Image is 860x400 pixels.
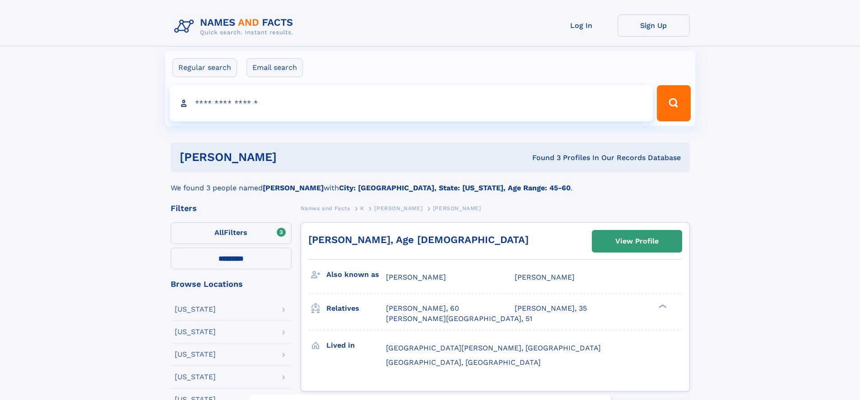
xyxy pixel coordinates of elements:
[301,202,350,214] a: Names and Facts
[326,267,386,282] h3: Also known as
[170,85,653,121] input: search input
[433,205,481,211] span: [PERSON_NAME]
[175,351,216,358] div: [US_STATE]
[171,280,292,288] div: Browse Locations
[404,153,681,163] div: Found 3 Profiles In Our Records Database
[545,14,618,37] a: Log In
[386,314,532,324] a: [PERSON_NAME][GEOGRAPHIC_DATA], 51
[326,338,386,353] h3: Lived in
[175,306,216,313] div: [US_STATE]
[326,301,386,316] h3: Relatives
[386,303,459,313] a: [PERSON_NAME], 60
[263,184,324,192] b: [PERSON_NAME]
[308,234,529,245] a: [PERSON_NAME], Age [DEMOGRAPHIC_DATA]
[171,172,690,193] div: We found 3 people named with .
[386,273,446,281] span: [PERSON_NAME]
[592,230,682,252] a: View Profile
[171,204,292,212] div: Filters
[374,202,423,214] a: [PERSON_NAME]
[214,228,224,237] span: All
[657,85,690,121] button: Search Button
[386,358,541,367] span: [GEOGRAPHIC_DATA], [GEOGRAPHIC_DATA]
[374,205,423,211] span: [PERSON_NAME]
[180,152,404,163] h1: [PERSON_NAME]
[618,14,690,37] a: Sign Up
[246,58,303,77] label: Email search
[656,303,667,309] div: ❯
[386,344,601,352] span: [GEOGRAPHIC_DATA][PERSON_NAME], [GEOGRAPHIC_DATA]
[515,273,575,281] span: [PERSON_NAME]
[175,373,216,381] div: [US_STATE]
[360,202,364,214] a: K
[515,303,587,313] a: [PERSON_NAME], 35
[171,222,292,244] label: Filters
[615,231,659,252] div: View Profile
[175,328,216,336] div: [US_STATE]
[171,14,301,39] img: Logo Names and Facts
[360,205,364,211] span: K
[339,184,571,192] b: City: [GEOGRAPHIC_DATA], State: [US_STATE], Age Range: 45-60
[172,58,237,77] label: Regular search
